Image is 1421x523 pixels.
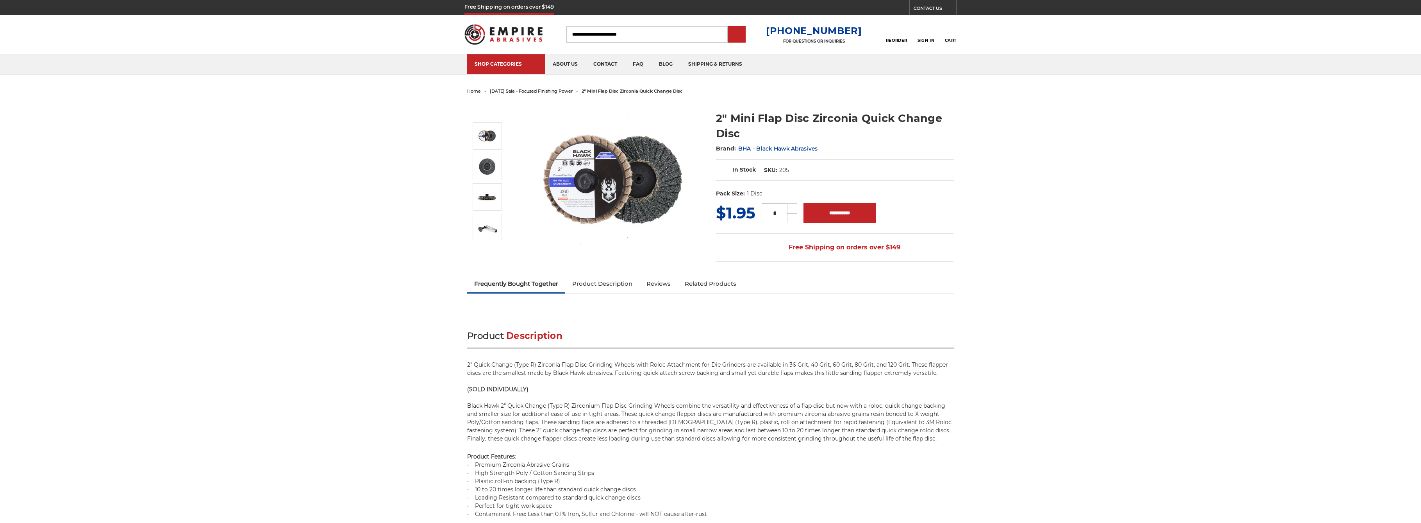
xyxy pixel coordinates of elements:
[918,38,934,43] span: Sign In
[716,203,755,222] span: $1.95
[914,4,956,15] a: CONTACT US
[886,26,907,43] a: Reorder
[678,275,743,292] a: Related Products
[945,26,957,43] a: Cart
[586,54,625,74] a: contact
[475,61,537,67] div: SHOP CATEGORIES
[565,275,639,292] a: Product Description
[732,166,756,173] span: In Stock
[747,190,762,198] dd: 1 Disc
[651,54,680,74] a: blog
[467,330,504,341] span: Product
[716,111,954,141] h1: 2" Mini Flap Disc Zirconia Quick Change Disc
[716,145,736,152] span: Brand:
[477,157,497,176] img: BHA 2" Zirconia Flap Disc, 60 Grit, for Efficient Surface Blending
[490,88,573,94] a: [DATE] sale - focused finishing power
[467,386,528,393] strong: (SOLD INDIVIDUALLY)
[534,102,691,259] img: Black Hawk Abrasives 2-inch Zirconia Flap Disc with 60 Grit Zirconia for Smooth Finishing
[886,38,907,43] span: Reorder
[477,126,497,146] img: Black Hawk Abrasives 2-inch Zirconia Flap Disc with 60 Grit Zirconia for Smooth Finishing
[477,218,497,237] img: 2" Quick Change Flap Disc Mounted on Die Grinder for Precision Metal Work
[467,88,481,94] a: home
[770,240,900,255] span: Free Shipping on orders over $149
[582,88,683,94] span: 2" mini flap disc zirconia quick change disc
[716,190,745,198] dt: Pack Size:
[729,27,744,43] input: Submit
[467,453,954,518] p: : • Premium Zirconia Abrasive Grains • High Strength Poly / Cotton Sanding Strips • Plastic roll-...
[680,54,750,74] a: shipping & returns
[477,187,497,207] img: Side View of BHA 2-Inch Quick Change Flap Disc with Male Roloc Connector for Die Grinders
[464,19,543,50] img: Empire Abrasives
[766,25,862,36] a: [PHONE_NUMBER]
[467,453,515,460] strong: Product Features
[506,330,562,341] span: Description
[467,275,565,292] a: Frequently Bought Together
[545,54,586,74] a: about us
[467,361,954,443] p: 2" Quick Change (Type R) Zirconia Flap Disc Grinding Wheels with Roloc Attachment for Die Grinder...
[764,166,777,174] dt: SKU:
[738,145,818,152] a: BHA - Black Hawk Abrasives
[625,54,651,74] a: faq
[945,38,957,43] span: Cart
[779,166,789,174] dd: 205
[639,275,678,292] a: Reviews
[766,39,862,44] p: FOR QUESTIONS OR INQUIRIES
